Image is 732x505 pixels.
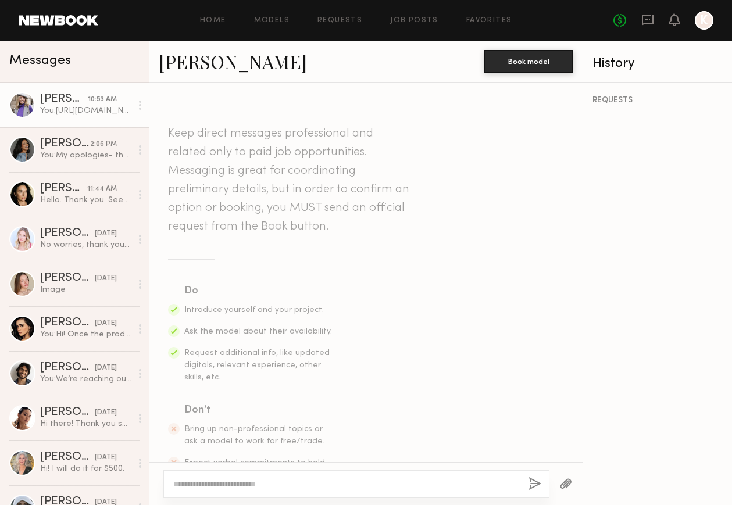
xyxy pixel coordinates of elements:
[317,17,362,24] a: Requests
[40,150,131,161] div: You: My apologies- that wasn't clear in our conversation as you said you are available [DATE] but...
[200,17,226,24] a: Home
[95,452,117,463] div: [DATE]
[40,374,131,385] div: You: We’re reaching out from SUTRA—we’ll be at a trade show this week in [GEOGRAPHIC_DATA] at the...
[390,17,438,24] a: Job Posts
[9,54,71,67] span: Messages
[40,105,131,116] div: You: [URL][DOMAIN_NAME] Something similar to this but without the text!
[40,94,88,105] div: [PERSON_NAME]
[466,17,512,24] a: Favorites
[184,283,333,299] div: Do
[95,273,117,284] div: [DATE]
[88,94,117,105] div: 10:53 AM
[695,11,713,30] a: K
[40,463,131,474] div: Hi! I will do it for $500.
[184,306,324,314] span: Introduce yourself and your project.
[95,363,117,374] div: [DATE]
[90,139,117,150] div: 2:06 PM
[40,452,95,463] div: [PERSON_NAME]
[484,56,573,66] a: Book model
[40,183,87,195] div: [PERSON_NAME]
[40,317,95,329] div: [PERSON_NAME]
[184,349,330,381] span: Request additional info, like updated digitals, relevant experience, other skills, etc.
[87,184,117,195] div: 11:44 AM
[40,228,95,239] div: [PERSON_NAME]
[40,138,90,150] div: [PERSON_NAME]
[95,228,117,239] div: [DATE]
[184,402,333,418] div: Don’t
[184,425,324,445] span: Bring up non-professional topics or ask a model to work for free/trade.
[40,195,131,206] div: Hello. Thank you. See you [DATE].
[484,50,573,73] button: Book model
[40,239,131,250] div: No worries, thank you for letting me know :) Looking forward to the shoot!
[592,57,723,70] div: History
[159,49,307,74] a: [PERSON_NAME]
[95,407,117,418] div: [DATE]
[40,284,131,295] div: Image
[40,407,95,418] div: [PERSON_NAME]
[254,17,290,24] a: Models
[184,328,332,335] span: Ask the model about their availability.
[40,362,95,374] div: [PERSON_NAME]
[184,459,331,491] span: Expect verbal commitments to hold - only official requests can be enforced.
[95,318,117,329] div: [DATE]
[40,273,95,284] div: [PERSON_NAME]
[40,329,131,340] div: You: Hi! Once the product goes live I can share!
[168,124,412,236] header: Keep direct messages professional and related only to paid job opportunities. Messaging is great ...
[40,418,131,429] div: Hi there! Thank you so much for reaching out and considering me for this opportunity , I’d love t...
[592,96,723,105] div: REQUESTS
